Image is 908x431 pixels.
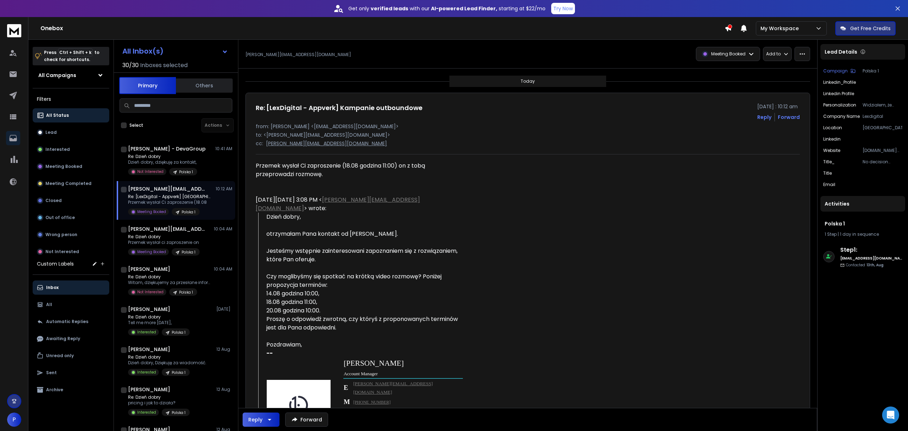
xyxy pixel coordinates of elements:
[40,24,725,33] h1: Onebox
[7,413,21,427] button: P
[266,306,463,315] li: 20.08 godzina 10:00.
[46,285,59,290] p: Inbox
[46,353,74,359] p: Unread only
[182,250,195,255] p: Polska 1
[140,61,188,70] h3: Inboxes selected
[521,78,535,84] p: Today
[33,108,109,122] button: All Status
[823,68,848,74] p: Campaign
[137,289,164,295] p: Not Interested
[825,231,837,237] span: 1 Step
[863,125,902,131] p: [GEOGRAPHIC_DATA]
[823,182,835,187] p: Email
[128,386,170,393] h1: [PERSON_NAME]
[243,413,279,427] button: Reply
[825,48,857,55] p: Lead Details
[215,146,232,152] p: 10:41 AM
[137,169,164,174] p: Not Interested
[248,416,262,423] div: Reply
[45,249,79,255] p: Not Interested
[216,186,232,192] p: 10:12 AM
[867,262,884,268] span: 13th, Aug
[823,170,832,176] p: title
[137,209,166,214] p: Meeting Booked
[33,176,109,191] button: Meeting Completed
[33,366,109,380] button: Sent
[128,394,190,400] p: Re: Dzień dobry
[846,262,884,268] p: Contacted
[128,145,206,152] h1: [PERSON_NAME] - DevaGroup
[760,25,802,32] p: My Workspace
[863,159,902,165] p: No decision maker found.
[823,125,842,131] p: location
[823,102,856,108] p: Personalization
[46,113,69,118] p: All Status
[825,231,901,237] div: |
[46,336,80,342] p: Awaiting Reply
[823,148,840,153] p: website
[344,371,378,376] span: Account Manager
[45,198,62,203] p: Closed
[119,77,176,94] button: Primary
[835,21,896,36] button: Get Free Credits
[45,232,77,238] p: Wrong person
[266,230,463,238] div: otrzymałam Pana kontakt od [PERSON_NAME].
[33,298,109,312] button: All
[348,5,546,12] p: Get only with our starting at $22/mo
[33,68,109,82] button: All Campaigns
[122,61,139,70] span: 30 / 30
[33,245,109,259] button: Not Interested
[176,78,233,93] button: Others
[266,315,463,332] div: Proszę o odpowiedź zwrotną, czy któryś z proponowanych terminów jest dla Pana odpowiedni.
[256,162,463,179] div: Przemek wysłał Ci zaproszenie (18.08 godzina 11:00) on z tobą przeprowadzi rozmowę.
[137,329,156,335] p: Interested
[245,52,351,58] p: [PERSON_NAME][EMAIL_ADDRESS][DOMAIN_NAME]
[863,114,902,119] p: Lexdigital
[128,185,206,192] h1: [PERSON_NAME][EMAIL_ADDRESS][DOMAIN_NAME]
[45,130,57,135] p: Lead
[344,359,404,367] span: [PERSON_NAME]
[711,51,746,57] p: Meeting Booked
[33,142,109,157] button: Interested
[353,381,433,395] a: [PERSON_NAME][EMAIL_ADDRESS][DOMAIN_NAME]
[33,315,109,329] button: Automatic Replies
[256,196,420,212] a: [PERSON_NAME][EMAIL_ADDRESS][DOMAIN_NAME]
[45,147,70,152] p: Interested
[128,200,213,205] p: Przemek wysłał Ci zaproszenie (18.08
[778,114,800,121] div: Forward
[551,3,575,14] button: Try Now
[825,220,901,227] h1: Polska 1
[33,211,109,225] button: Out of office
[128,354,206,360] p: Re: Dzień dobry
[44,49,99,63] p: Press to check for shortcuts.
[128,159,197,165] p: Dzień dobry, dziękuję za kontakt,
[823,159,835,165] p: Title_
[128,320,190,326] p: Tell me more [DATE],
[256,140,263,147] p: cc:
[128,306,170,313] h1: [PERSON_NAME]
[266,247,463,264] div: Jesteśmy wstępnie zainteresowani zapoznaniem się z rozwiązaniem, które Pan oferuje.
[256,123,800,130] p: from: [PERSON_NAME] <[EMAIL_ADDRESS][DOMAIN_NAME]>
[863,148,902,153] p: [DOMAIN_NAME][URL]
[137,370,156,375] p: Interested
[33,332,109,346] button: Awaiting Reply
[33,193,109,208] button: Closed
[46,387,63,393] p: Archive
[882,407,899,424] div: Open Intercom Messenger
[128,314,190,320] p: Re: Dzień dobry
[757,114,771,121] button: Reply
[863,68,902,74] p: Polska 1
[285,413,328,427] button: Forward
[46,370,57,376] p: Sent
[179,290,193,295] p: Polska 1
[266,340,463,349] div: Pozdrawiam,
[863,102,902,108] p: Widziałem, że pomogliście firmie Nomtek wdrożyć ISO 27001, co pozwoliło im uzyskać certyfikat zar...
[431,5,497,12] strong: AI-powered Lead Finder,
[45,215,75,220] p: Out of office
[823,114,860,119] p: Company Name
[122,48,164,55] h1: All Inbox(s)
[256,196,463,213] div: [DATE][DATE] 3:08 PM < > wrote:
[256,103,422,113] h1: Re: [LexDigital - Appverk] Kampanie outboundowe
